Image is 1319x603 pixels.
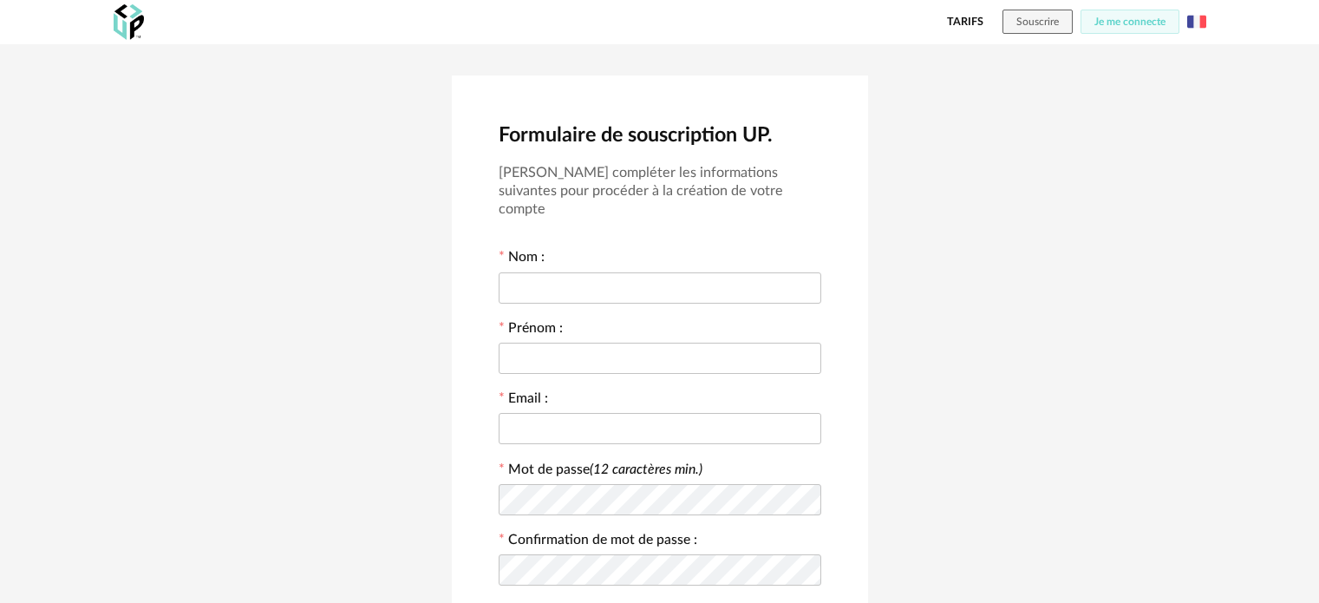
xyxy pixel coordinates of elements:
[499,251,545,268] label: Nom :
[590,462,702,476] i: (12 caractères min.)
[499,122,821,148] h2: Formulaire de souscription UP.
[499,392,548,410] label: Email :
[947,10,983,34] a: Tarifs
[499,164,821,219] h3: [PERSON_NAME] compléter les informations suivantes pour procéder à la création de votre compte
[114,4,144,40] img: OXP
[1016,16,1059,27] span: Souscrire
[499,534,697,551] label: Confirmation de mot de passe :
[1081,10,1179,34] button: Je me connecte
[1002,10,1073,34] button: Souscrire
[499,322,563,339] label: Prénom :
[1187,12,1206,31] img: fr
[1094,16,1166,27] span: Je me connecte
[508,462,702,476] label: Mot de passe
